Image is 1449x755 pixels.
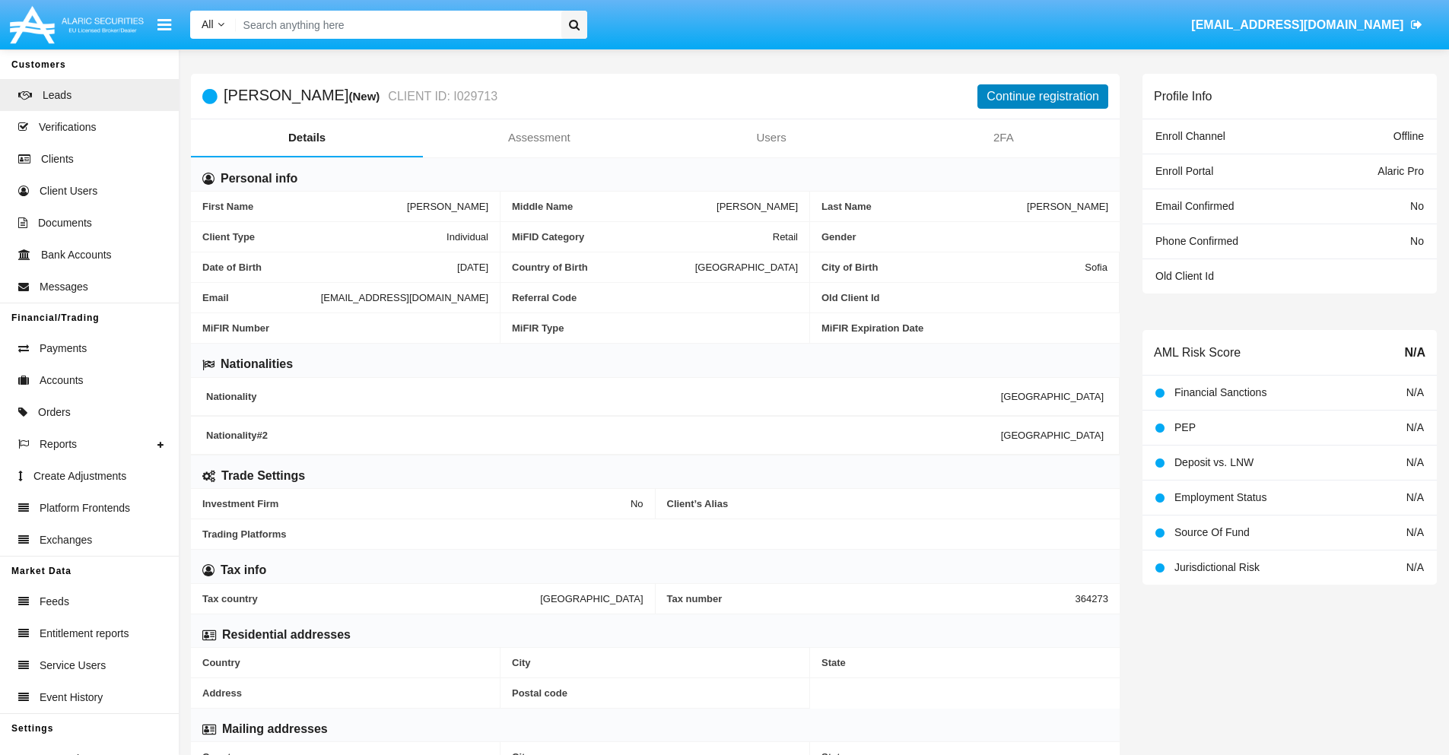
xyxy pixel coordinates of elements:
span: [PERSON_NAME] [407,201,488,212]
span: Offline [1393,130,1424,142]
span: N/A [1406,421,1424,433]
span: Documents [38,215,92,231]
a: Details [191,119,423,156]
span: Middle Name [512,201,717,212]
h6: Nationalities [221,356,293,373]
span: MiFIR Expiration Date [821,322,1108,334]
span: City [512,657,798,668]
span: Verifications [39,119,96,135]
a: 2FA [888,119,1120,156]
span: Country [202,657,488,668]
span: Entitlement reports [40,626,129,642]
span: N/A [1406,491,1424,503]
span: Postal code [512,687,798,699]
span: No [1410,235,1424,247]
h6: Trade Settings [221,468,305,484]
span: Financial Sanctions [1174,386,1266,398]
span: [DATE] [457,262,488,273]
span: [EMAIL_ADDRESS][DOMAIN_NAME] [1191,18,1403,31]
span: Feeds [40,594,69,610]
span: Address [202,687,488,699]
span: Sofia [1085,262,1107,273]
button: Continue registration [977,84,1108,109]
h6: AML Risk Score [1154,345,1241,360]
span: Nationality #2 [206,430,1001,441]
span: Client’s Alias [667,498,1109,509]
a: Users [656,119,888,156]
span: [GEOGRAPHIC_DATA] [695,262,798,273]
span: Old Client Id [1155,270,1214,282]
a: Assessment [423,119,655,156]
span: Tax number [667,593,1076,604]
span: [GEOGRAPHIC_DATA] [1001,430,1104,441]
span: Accounts [40,373,84,389]
span: Investment Firm [202,498,631,509]
input: Search [236,11,556,39]
span: [GEOGRAPHIC_DATA] [540,593,643,604]
span: Employment Status [1174,491,1266,503]
span: Date of Birth [202,262,457,273]
span: Email Confirmed [1155,200,1234,212]
h5: [PERSON_NAME] [224,87,497,105]
div: (New) [348,87,384,105]
span: Exchanges [40,532,92,548]
span: State [821,657,1108,668]
span: Clients [41,151,74,167]
h6: Tax info [221,562,266,579]
span: 364273 [1076,593,1108,604]
span: N/A [1404,344,1425,362]
span: City of Birth [821,262,1085,273]
h6: Profile Info [1154,89,1212,103]
span: Gender [821,231,1108,243]
span: PEP [1174,421,1196,433]
span: Country of Birth [512,262,695,273]
span: Phone Confirmed [1155,235,1238,247]
span: Platform Frontends [40,500,130,516]
span: No [631,498,643,509]
span: Last Name [821,201,1027,212]
span: Deposit vs. LNW [1174,456,1254,468]
span: Client Users [40,183,97,199]
span: Email [202,292,321,303]
h6: Residential addresses [222,627,351,643]
span: Tax country [202,593,540,604]
span: N/A [1406,456,1424,468]
a: [EMAIL_ADDRESS][DOMAIN_NAME] [1184,4,1430,46]
span: Jurisdictional Risk [1174,561,1260,573]
span: No [1410,200,1424,212]
span: Reports [40,436,77,452]
span: Retail [773,231,798,243]
span: Enroll Channel [1155,130,1225,142]
span: All [202,18,214,30]
span: Bank Accounts [41,247,112,263]
span: MiFIR Number [202,322,488,334]
span: [PERSON_NAME] [717,201,798,212]
h6: Mailing addresses [222,721,328,738]
span: Referral Code [512,292,798,303]
span: Event History [40,690,103,706]
span: Trading Platforms [202,528,1108,540]
a: All [190,17,236,33]
span: Payments [40,341,87,357]
span: Nationality [206,391,1001,402]
span: Alaric Pro [1378,165,1424,177]
span: Leads [43,87,71,103]
span: Create Adjustments [33,468,126,484]
span: [EMAIL_ADDRESS][DOMAIN_NAME] [321,292,488,303]
span: Source Of Fund [1174,526,1250,538]
span: Service Users [40,658,106,674]
span: Client Type [202,231,446,243]
span: MiFIR Type [512,322,798,334]
span: Enroll Portal [1155,165,1213,177]
span: First Name [202,201,407,212]
span: N/A [1406,526,1424,538]
span: N/A [1406,561,1424,573]
span: [PERSON_NAME] [1027,201,1108,212]
span: [GEOGRAPHIC_DATA] [1001,391,1104,402]
span: MiFID Category [512,231,773,243]
span: Individual [446,231,488,243]
span: N/A [1406,386,1424,398]
img: Logo image [8,2,146,47]
span: Old Client Id [821,292,1107,303]
span: Messages [40,279,88,295]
